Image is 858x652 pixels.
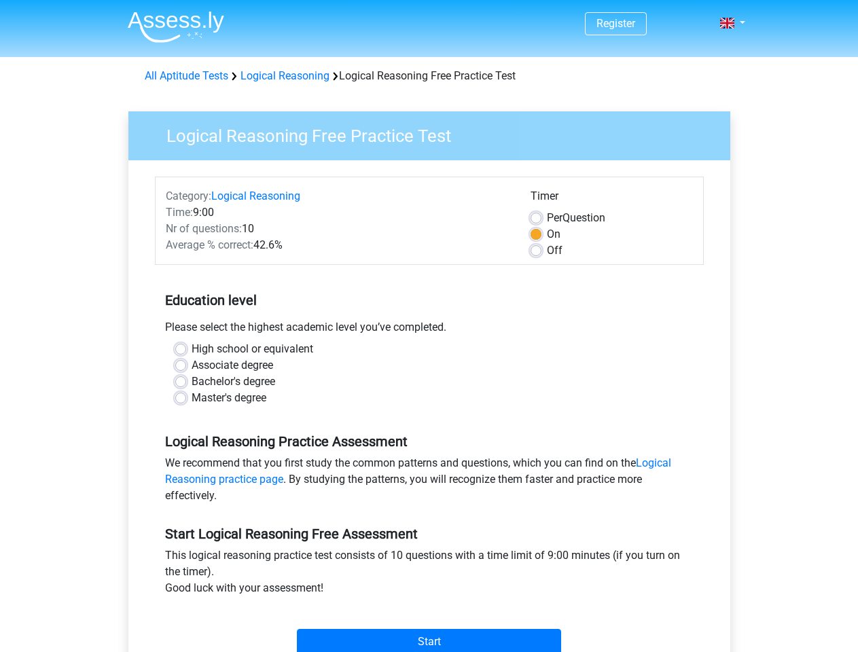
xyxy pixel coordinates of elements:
label: Question [547,210,605,226]
div: We recommend that you first study the common patterns and questions, which you can find on the . ... [155,455,704,509]
label: On [547,226,560,242]
div: This logical reasoning practice test consists of 10 questions with a time limit of 9:00 minutes (... [155,547,704,602]
h5: Start Logical Reasoning Free Assessment [165,526,694,542]
label: Associate degree [192,357,273,374]
a: Logical Reasoning [211,189,300,202]
label: Off [547,242,562,259]
span: Average % correct: [166,238,253,251]
h5: Education level [165,287,694,314]
div: 42.6% [156,237,520,253]
div: 9:00 [156,204,520,221]
div: 10 [156,221,520,237]
h3: Logical Reasoning Free Practice Test [150,120,720,147]
span: Per [547,211,562,224]
label: Bachelor's degree [192,374,275,390]
a: Logical Reasoning [240,69,329,82]
label: Master's degree [192,390,266,406]
span: Nr of questions: [166,222,242,235]
span: Time: [166,206,193,219]
span: Category: [166,189,211,202]
label: High school or equivalent [192,341,313,357]
div: Timer [531,188,693,210]
a: All Aptitude Tests [145,69,228,82]
h5: Logical Reasoning Practice Assessment [165,433,694,450]
div: Please select the highest academic level you’ve completed. [155,319,704,341]
a: Register [596,17,635,30]
img: Assessly [128,11,224,43]
div: Logical Reasoning Free Practice Test [139,68,719,84]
